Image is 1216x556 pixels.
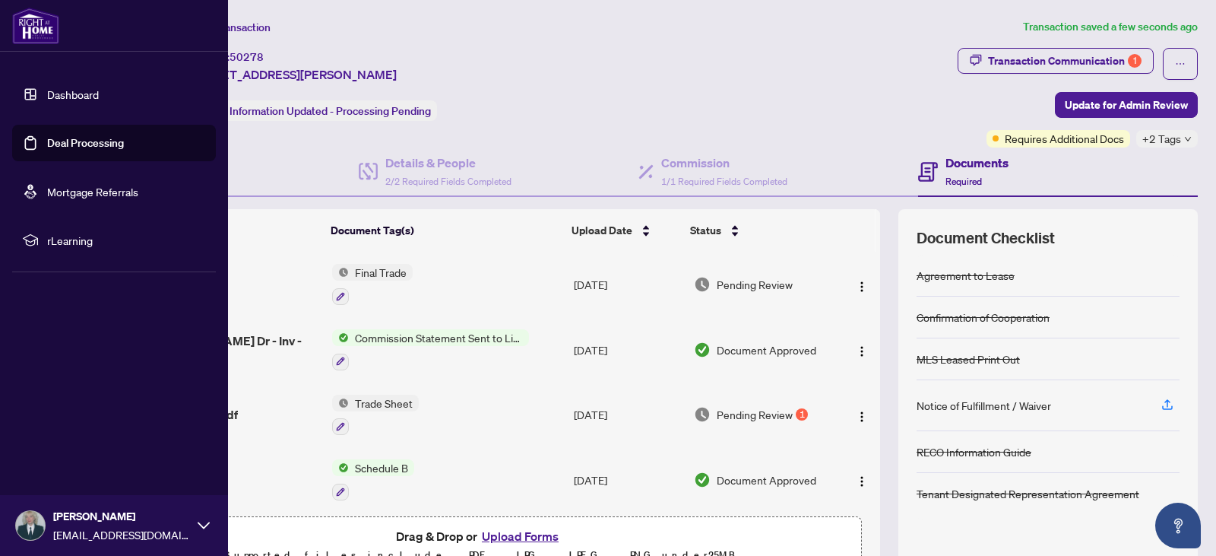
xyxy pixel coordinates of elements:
[16,511,45,540] img: Profile Icon
[385,176,511,187] span: 2/2 Required Fields Completed
[690,222,721,239] span: Status
[856,411,868,423] img: Logo
[850,338,874,362] button: Logo
[332,329,349,346] img: Status Icon
[47,136,124,150] a: Deal Processing
[856,475,868,488] img: Logo
[694,406,711,423] img: Document Status
[568,383,688,448] td: [DATE]
[189,21,271,34] span: View Transaction
[565,209,685,252] th: Upload Date
[385,154,511,172] h4: Details & People
[349,395,419,411] span: Trade Sheet
[1175,59,1186,69] span: ellipsis
[796,408,808,421] div: 1
[1055,92,1198,118] button: Update for Admin Review
[1184,135,1192,143] span: down
[694,342,711,358] img: Document Status
[856,345,868,357] img: Logo
[332,459,349,476] img: Status Icon
[661,176,787,187] span: 1/1 Required Fields Completed
[1155,503,1201,548] button: Open asap
[1023,18,1198,36] article: Transaction saved a few seconds ago
[694,472,711,488] img: Document Status
[717,276,793,293] span: Pending Review
[572,222,632,239] span: Upload Date
[1142,130,1181,148] span: +2 Tags
[945,176,982,187] span: Required
[917,485,1139,502] div: Tenant Designated Representation Agreement
[568,447,688,513] td: [DATE]
[917,309,1050,326] div: Confirmation of Cooperation
[856,281,868,293] img: Logo
[717,472,816,488] span: Document Approved
[53,508,190,525] span: [PERSON_NAME]
[917,267,1015,284] div: Agreement to Lease
[47,185,138,199] a: Mortgage Referrals
[188,65,397,84] span: [STREET_ADDRESS][PERSON_NAME]
[349,329,529,346] span: Commission Statement Sent to Listing Brokerage
[47,232,205,249] span: rLearning
[332,264,413,305] button: Status IconFinal Trade
[1065,93,1188,117] span: Update for Admin Review
[325,209,565,252] th: Document Tag(s)
[1128,54,1142,68] div: 1
[958,48,1154,74] button: Transaction Communication1
[717,342,816,358] span: Document Approved
[349,264,413,281] span: Final Trade
[332,395,419,436] button: Status IconTrade Sheet
[332,329,529,370] button: Status IconCommission Statement Sent to Listing Brokerage
[188,100,437,121] div: Status:
[1005,130,1124,147] span: Requires Additional Docs
[661,154,787,172] h4: Commission
[694,276,711,293] img: Document Status
[917,443,1031,460] div: RECO Information Guide
[945,154,1009,172] h4: Documents
[396,526,563,546] span: Drag & Drop or
[850,402,874,427] button: Logo
[349,459,414,476] span: Schedule B
[12,8,59,44] img: logo
[850,272,874,297] button: Logo
[717,406,793,423] span: Pending Review
[332,459,414,500] button: Status IconSchedule B
[477,526,563,546] button: Upload Forms
[47,87,99,101] a: Dashboard
[568,317,688,383] td: [DATE]
[332,395,349,411] img: Status Icon
[850,468,874,492] button: Logo
[332,264,349,281] img: Status Icon
[684,209,833,252] th: Status
[917,351,1020,367] div: MLS Leased Print Out
[568,252,688,317] td: [DATE]
[230,104,431,118] span: Information Updated - Processing Pending
[917,397,1051,414] div: Notice of Fulfillment / Waiver
[917,227,1055,249] span: Document Checklist
[230,50,264,64] span: 50278
[138,332,320,368] span: 29 [PERSON_NAME] Dr - Inv - 2513666.pdf
[988,49,1142,73] div: Transaction Communication
[53,526,190,543] span: [EMAIL_ADDRESS][DOMAIN_NAME]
